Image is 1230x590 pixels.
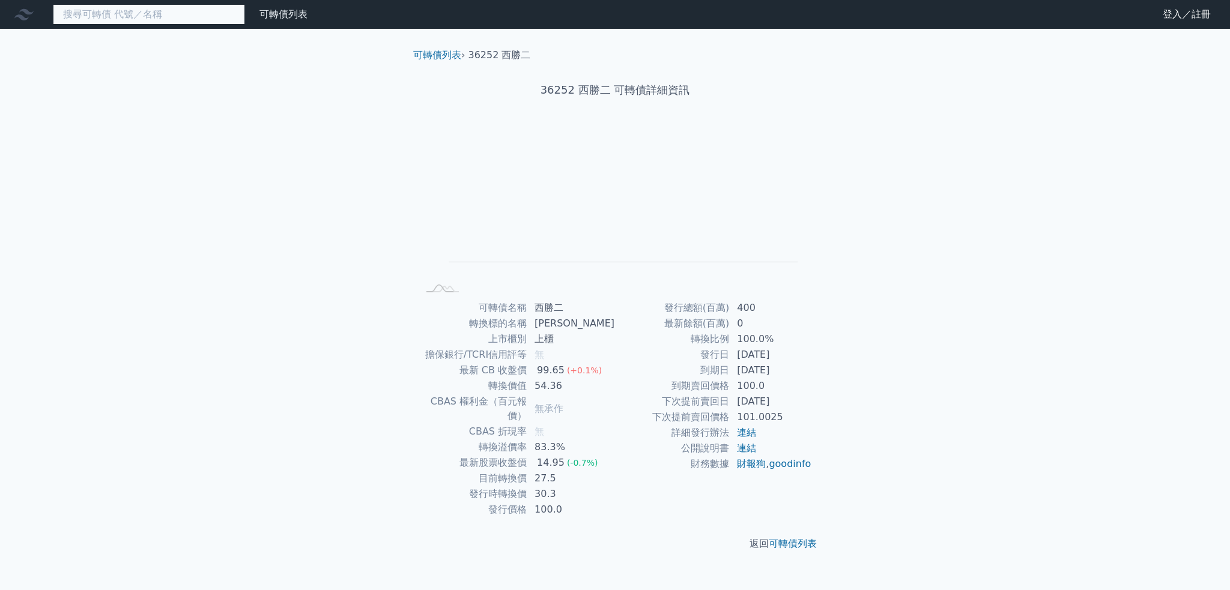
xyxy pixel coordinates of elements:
td: 最新股票收盤價 [418,455,527,471]
td: [DATE] [730,347,812,363]
td: 發行時轉換價 [418,486,527,502]
td: 轉換價值 [418,378,527,394]
td: 最新餘額(百萬) [615,316,730,331]
td: 發行日 [615,347,730,363]
a: 可轉債列表 [259,8,307,20]
td: 下次提前賣回日 [615,394,730,409]
td: 財務數據 [615,456,730,472]
td: 到期賣回價格 [615,378,730,394]
span: 無 [535,349,544,360]
td: 54.36 [527,378,615,394]
td: 0 [730,316,812,331]
td: 30.3 [527,486,615,502]
td: [DATE] [730,363,812,378]
span: 無承作 [535,403,563,414]
td: 100.0% [730,331,812,347]
td: 發行總額(百萬) [615,300,730,316]
td: 上櫃 [527,331,615,347]
td: 轉換溢價率 [418,439,527,455]
a: 連結 [737,427,756,438]
td: 下次提前賣回價格 [615,409,730,425]
a: 登入／註冊 [1153,5,1220,24]
td: , [730,456,812,472]
span: 無 [535,426,544,437]
td: [DATE] [730,394,812,409]
td: 100.0 [527,502,615,517]
a: 可轉債列表 [413,49,461,61]
div: 14.95 [535,456,567,470]
input: 搜尋可轉債 代號／名稱 [53,4,245,25]
td: [PERSON_NAME] [527,316,615,331]
td: 目前轉換價 [418,471,527,486]
td: 轉換比例 [615,331,730,347]
td: 101.0025 [730,409,812,425]
td: 27.5 [527,471,615,486]
td: 公開說明書 [615,441,730,456]
td: 100.0 [730,378,812,394]
td: 83.3% [527,439,615,455]
li: 36252 西勝二 [468,48,531,62]
td: 轉換標的名稱 [418,316,527,331]
td: 上市櫃別 [418,331,527,347]
td: CBAS 折現率 [418,424,527,439]
a: 財報狗 [737,458,766,469]
td: 發行價格 [418,502,527,517]
a: 連結 [737,442,756,454]
li: › [413,48,465,62]
span: (-0.7%) [567,458,598,468]
td: 400 [730,300,812,316]
a: 可轉債列表 [769,538,817,549]
h1: 36252 西勝二 可轉債詳細資訊 [404,82,826,98]
td: 到期日 [615,363,730,378]
td: 最新 CB 收盤價 [418,363,527,378]
span: (+0.1%) [567,366,602,375]
td: 詳細發行辦法 [615,425,730,441]
p: 返回 [404,537,826,551]
td: 擔保銀行/TCRI信用評等 [418,347,527,363]
td: 西勝二 [527,300,615,316]
g: Chart [438,136,798,280]
a: goodinfo [769,458,811,469]
td: 可轉債名稱 [418,300,527,316]
td: CBAS 權利金（百元報價） [418,394,527,424]
div: 99.65 [535,363,567,378]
